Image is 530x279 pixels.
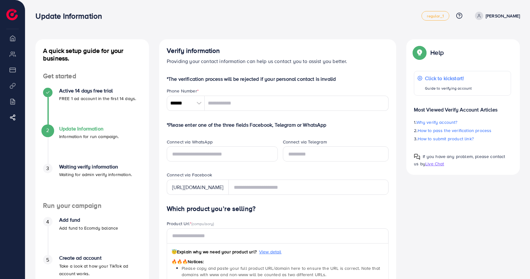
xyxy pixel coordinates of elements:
li: Waiting verify information [35,164,149,202]
li: Update Information [35,126,149,164]
p: 1. [414,118,511,126]
span: Please copy and paste your full product URL/domain here to ensure the URL is correct. Note that d... [182,265,380,278]
p: Waiting for admin verify information. [59,171,132,178]
p: Most Viewed Verify Account Articles [414,101,511,113]
h4: Active 14 days free trial [59,88,136,94]
h4: Add fund [59,217,118,223]
h4: Verify information [167,47,389,55]
span: 3 [46,165,49,172]
p: *Please enter one of the three fields Facebook, Telegram or WhatsApp [167,121,389,129]
h4: A quick setup guide for your business. [35,47,149,62]
p: 3. [414,135,511,143]
p: Add fund to Ecomdy balance [59,224,118,232]
label: Phone Number [167,88,199,94]
p: Click to kickstart! [425,74,472,82]
h4: Waiting verify information [59,164,132,170]
p: *The verification process will be rejected if your personal contact is invalid [167,75,389,83]
label: Connect via WhatsApp [167,139,213,145]
span: Explain why we need your product url? [171,249,257,255]
h4: Update Information [59,126,119,132]
img: logo [6,9,18,20]
p: [PERSON_NAME] [486,12,520,20]
span: Live Chat [425,161,444,167]
h3: Update Information [35,11,107,21]
h4: Create ad account [59,255,141,261]
label: Connect via Telegram [283,139,327,145]
h4: Which product you’re selling? [167,205,389,213]
li: Add fund [35,217,149,255]
a: [PERSON_NAME] [472,12,520,20]
li: Active 14 days free trial [35,88,149,126]
div: [URL][DOMAIN_NAME] [167,180,229,195]
span: How to pass the verification process [418,127,492,134]
label: Connect via Facebook [167,172,212,178]
span: 5 [46,256,49,263]
span: 🔥🔥🔥 [171,258,188,265]
p: Guide to verifying account [425,85,472,92]
span: 4 [46,218,49,225]
span: If you have any problem, please contact us by [414,153,505,167]
span: How to submit product link? [418,136,474,142]
span: (compulsory) [191,221,214,226]
h4: Get started [35,72,149,80]
a: regular_1 [421,11,449,21]
p: Help [430,49,444,56]
img: Popup guide [414,47,425,58]
span: regular_1 [427,14,444,18]
img: Popup guide [414,154,420,160]
h4: Run your campaign [35,202,149,210]
span: 2 [46,127,49,134]
p: Providing your contact information can help us contact you to assist you better. [167,57,389,65]
p: 2. [414,127,511,134]
span: View detail [259,249,282,255]
p: FREE 1 ad account in the first 14 days. [59,95,136,102]
p: Information for run campaign. [59,133,119,140]
span: Notices: [171,258,204,265]
p: Take a look at how your TikTok ad account works. [59,262,141,277]
label: Product Url [167,220,214,227]
span: 😇 [171,249,177,255]
span: Why verify account? [416,119,458,125]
